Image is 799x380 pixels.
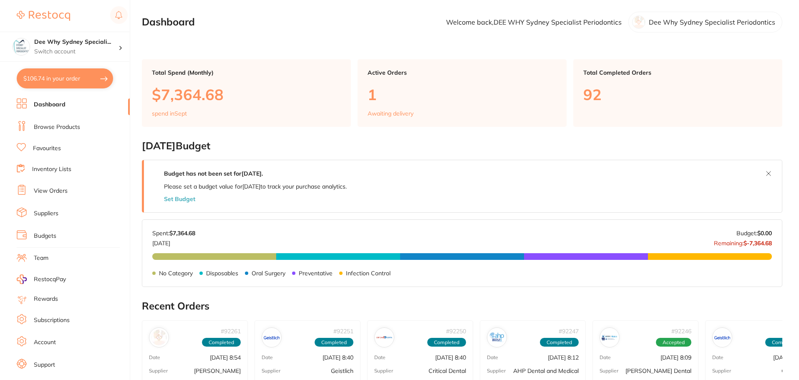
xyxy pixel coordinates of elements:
[583,86,772,103] p: 92
[513,367,579,374] p: AHP Dental and Medical
[600,355,611,360] p: Date
[428,367,466,374] p: Critical Dental
[34,316,70,325] a: Subscriptions
[17,11,70,21] img: Restocq Logo
[252,270,285,277] p: Oral Surgery
[649,18,775,26] p: Dee Why Sydney Specialist Periodontics
[32,165,71,174] a: Inventory Lists
[164,183,347,190] p: Please set a budget value for [DATE] to track your purchase analytics.
[368,86,557,103] p: 1
[34,295,58,303] a: Rewards
[149,355,160,360] p: Date
[152,86,341,103] p: $7,364.68
[323,354,353,361] p: [DATE] 8:40
[142,140,782,152] h2: [DATE] Budget
[34,254,48,262] a: Team
[333,328,353,335] p: # 92251
[487,355,498,360] p: Date
[152,69,341,76] p: Total Spend (Monthly)
[17,274,27,284] img: RestocqPay
[17,6,70,25] a: Restocq Logo
[34,338,56,347] a: Account
[142,300,782,312] h2: Recent Orders
[17,68,113,88] button: $106.74 in your order
[34,38,118,46] h4: Dee Why Sydney Specialist Periodontics
[152,237,195,247] p: [DATE]
[600,368,618,374] p: Supplier
[559,328,579,335] p: # 92247
[206,270,238,277] p: Disposables
[714,237,772,247] p: Remaining:
[573,59,782,127] a: Total Completed Orders92
[548,354,579,361] p: [DATE] 8:12
[264,330,280,345] img: Geistlich
[299,270,333,277] p: Preventative
[368,69,557,76] p: Active Orders
[159,270,193,277] p: No Category
[164,196,195,202] button: Set Budget
[583,69,772,76] p: Total Completed Orders
[660,354,691,361] p: [DATE] 8:09
[435,354,466,361] p: [DATE] 8:40
[368,110,413,117] p: Awaiting delivery
[757,229,772,237] strong: $0.00
[262,368,280,374] p: Supplier
[540,338,579,347] span: Completed
[151,330,167,345] img: Adam Dental
[446,18,622,26] p: Welcome back, DEE WHY Sydney Specialist Periodontics
[17,274,66,284] a: RestocqPay
[374,355,386,360] p: Date
[221,328,241,335] p: # 92261
[34,275,66,284] span: RestocqPay
[376,330,392,345] img: Critical Dental
[149,368,168,374] p: Supplier
[427,338,466,347] span: Completed
[656,338,691,347] span: Accepted
[152,230,195,237] p: Spent:
[736,230,772,237] p: Budget:
[210,354,241,361] p: [DATE] 8:54
[152,110,187,117] p: spend in Sept
[164,170,263,177] strong: Budget has not been set for [DATE] .
[142,59,351,127] a: Total Spend (Monthly)$7,364.68spend inSept
[346,270,391,277] p: Infection Control
[34,48,118,56] p: Switch account
[169,229,195,237] strong: $7,364.68
[315,338,353,347] span: Completed
[34,101,66,109] a: Dashboard
[602,330,618,345] img: Erskine Dental
[489,330,505,345] img: AHP Dental and Medical
[34,209,58,218] a: Suppliers
[34,123,80,131] a: Browse Products
[374,368,393,374] p: Supplier
[487,368,506,374] p: Supplier
[194,367,241,374] p: [PERSON_NAME]
[34,232,56,240] a: Budgets
[712,368,731,374] p: Supplier
[744,239,772,247] strong: $-7,364.68
[712,355,723,360] p: Date
[714,330,730,345] img: Geistlich
[625,367,691,374] p: [PERSON_NAME] Dental
[358,59,567,127] a: Active Orders1Awaiting delivery
[671,328,691,335] p: # 92246
[33,144,61,153] a: Favourites
[202,338,241,347] span: Completed
[446,328,466,335] p: # 92250
[331,367,353,374] p: Geistlich
[13,38,30,55] img: Dee Why Sydney Specialist Periodontics
[142,16,195,28] h2: Dashboard
[34,361,55,369] a: Support
[34,187,68,195] a: View Orders
[262,355,273,360] p: Date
